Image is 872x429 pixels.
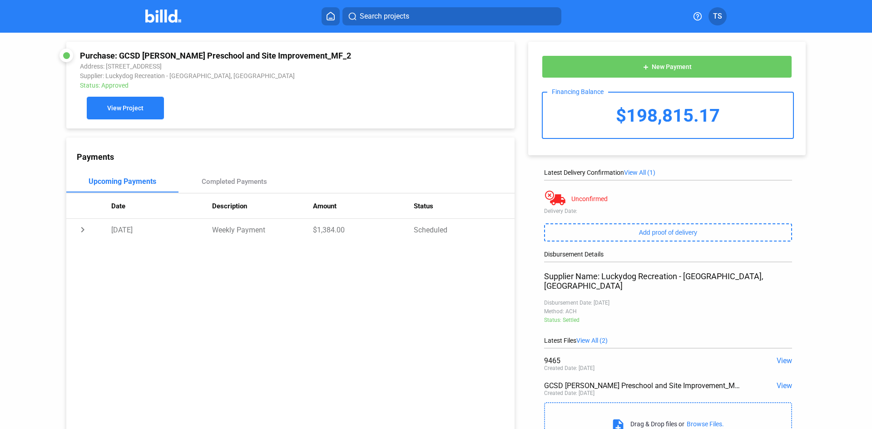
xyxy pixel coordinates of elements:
div: Purchase: GCSD [PERSON_NAME] Preschool and Site Improvement_MF_2 [80,51,416,60]
div: Latest Files [544,337,792,344]
th: Description [212,193,313,219]
span: New Payment [652,64,692,71]
td: Scheduled [414,219,515,241]
span: View Project [107,105,144,112]
div: Method: ACH [544,308,792,315]
button: View Project [87,97,164,119]
button: New Payment [542,55,792,78]
div: Supplier Name: Luckydog Recreation - [GEOGRAPHIC_DATA], [GEOGRAPHIC_DATA] [544,271,792,291]
div: 9465 [544,356,743,365]
button: Search projects [342,7,561,25]
th: Status [414,193,515,219]
span: View [777,356,792,365]
span: TS [713,11,722,22]
div: Latest Delivery Confirmation [544,169,792,176]
button: Add proof of delivery [544,223,792,242]
div: Created Date: [DATE] [544,365,595,371]
div: Status: Settled [544,317,792,323]
div: Upcoming Payments [89,177,156,186]
mat-icon: add [642,64,649,71]
div: Supplier: Luckydog Recreation - [GEOGRAPHIC_DATA], [GEOGRAPHIC_DATA] [80,72,416,79]
td: $1,384.00 [313,219,414,241]
span: View All (2) [576,337,608,344]
td: Weekly Payment [212,219,313,241]
span: View All (1) [624,169,655,176]
td: [DATE] [111,219,212,241]
span: View [777,381,792,390]
div: Created Date: [DATE] [544,390,595,396]
div: Address: [STREET_ADDRESS] [80,63,416,70]
div: Completed Payments [202,178,267,186]
div: Status: Approved [80,82,416,89]
div: GCSD [PERSON_NAME] Preschool and Site Improvement_MF_2 - MF Purchase Statement.pdf [544,381,743,390]
div: Browse Files. [687,420,724,428]
span: Search projects [360,11,409,22]
th: Date [111,193,212,219]
div: Drag & Drop files or [630,420,684,428]
div: $198,815.17 [543,93,793,138]
div: Unconfirmed [571,195,608,202]
div: Delivery Date: [544,208,792,214]
div: Payments [77,152,515,162]
img: Billd Company Logo [145,10,181,23]
div: Financing Balance [547,88,608,95]
div: Disbursement Date: [DATE] [544,300,792,306]
th: Amount [313,193,414,219]
span: Add proof of delivery [639,229,697,236]
button: TS [708,7,727,25]
div: Disbursement Details [544,251,792,258]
